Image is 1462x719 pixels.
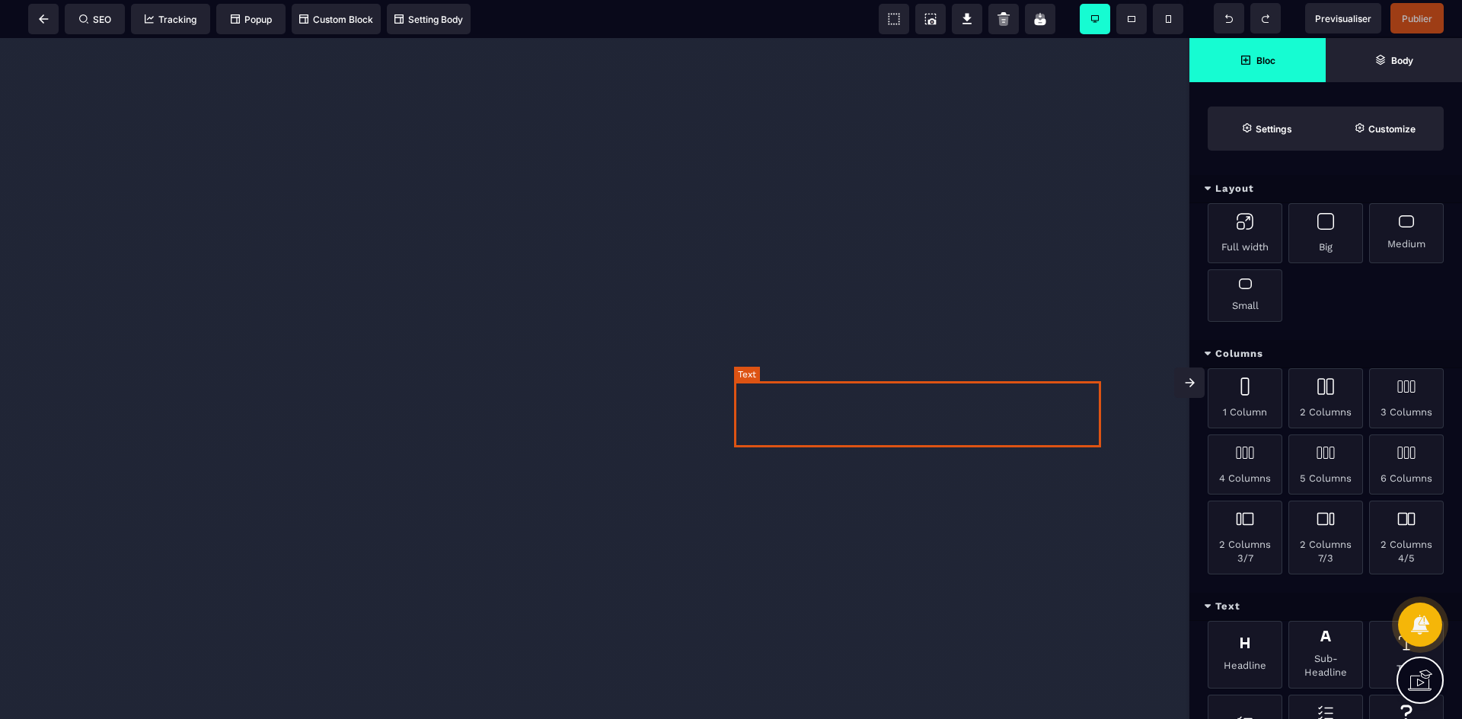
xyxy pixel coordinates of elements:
[1402,13,1432,24] span: Publier
[1369,501,1444,574] div: 2 Columns 4/5
[1256,123,1292,135] strong: Settings
[1369,203,1444,263] div: Medium
[879,4,909,34] span: View components
[1189,38,1326,82] span: Open Blocks
[145,14,196,25] span: Tracking
[1208,368,1282,428] div: 1 Column
[299,14,373,25] span: Custom Block
[1305,3,1381,33] span: Preview
[1208,107,1326,151] span: Settings
[231,14,272,25] span: Popup
[1288,434,1363,495] div: 5 Columns
[1189,175,1462,203] div: Layout
[1208,621,1282,689] div: Headline
[1368,123,1416,135] strong: Customize
[394,14,463,25] span: Setting Body
[1326,107,1444,151] span: Open Style Manager
[1326,38,1462,82] span: Open Layer Manager
[1315,13,1371,24] span: Previsualiser
[1288,501,1363,574] div: 2 Columns 7/3
[1288,621,1363,689] div: Sub-Headline
[1189,593,1462,621] div: Text
[1369,621,1444,689] div: Text
[1288,203,1363,263] div: Big
[79,14,111,25] span: SEO
[1256,55,1275,66] strong: Bloc
[1369,434,1444,495] div: 6 Columns
[1208,434,1282,495] div: 4 Columns
[915,4,946,34] span: Screenshot
[1208,203,1282,263] div: Full width
[1288,368,1363,428] div: 2 Columns
[1189,340,1462,368] div: Columns
[1369,368,1444,428] div: 3 Columns
[1208,501,1282,574] div: 2 Columns 3/7
[1208,269,1282,322] div: Small
[1391,55,1413,66] strong: Body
